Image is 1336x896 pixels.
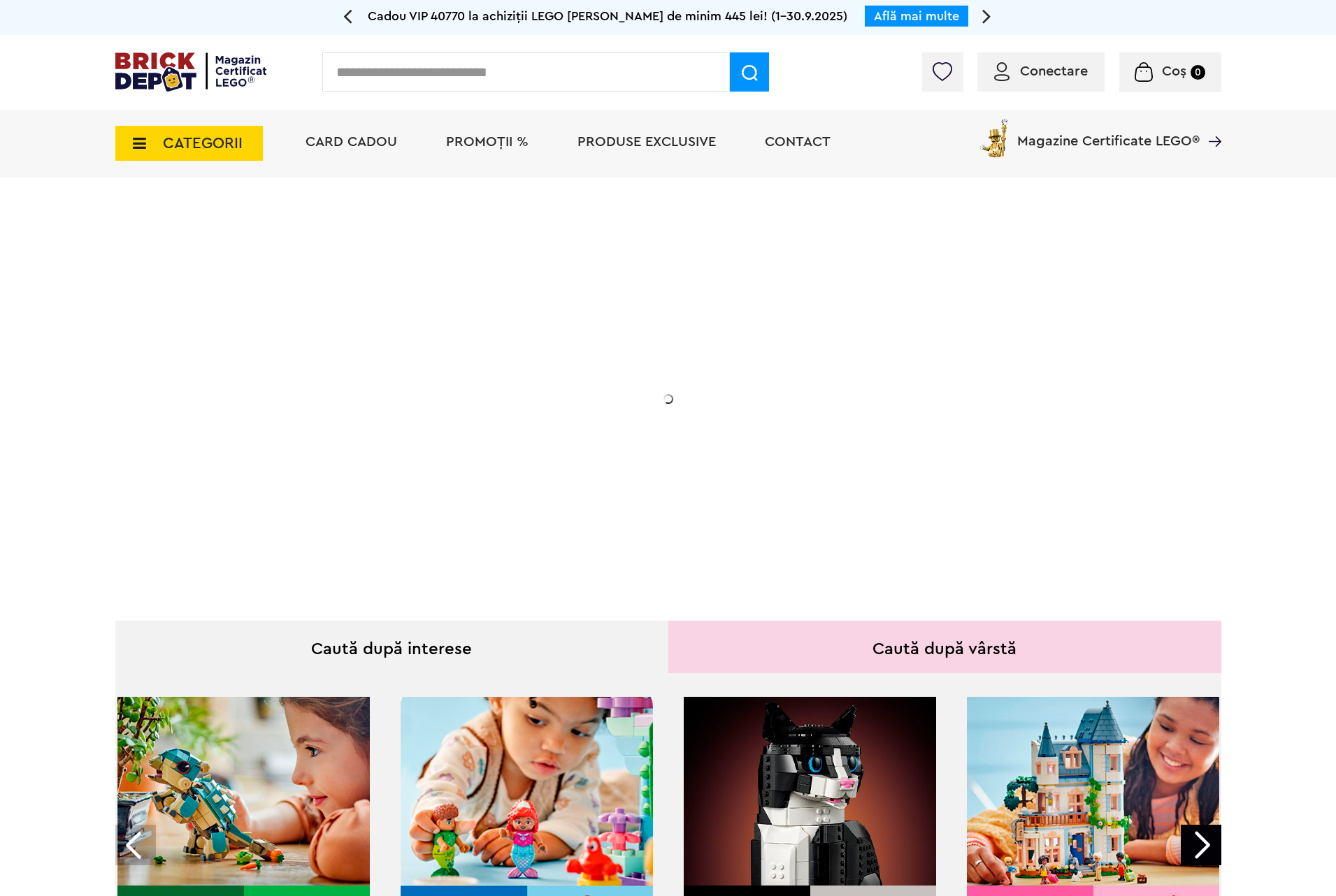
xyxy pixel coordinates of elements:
[1162,64,1186,78] span: Coș
[1020,64,1088,78] span: Conectare
[215,471,494,489] div: Explorează
[874,10,959,22] a: Află mai multe
[215,381,494,440] h2: La două seturi LEGO de adulți achiziționate din selecție! În perioada 12 - [DATE]!
[163,136,243,151] span: CATEGORII
[115,621,668,673] div: Caută după interese
[306,135,397,149] a: Card Cadou
[1200,116,1221,130] a: Magazine Certificate LEGO®
[577,135,716,149] a: Produse exclusive
[765,135,831,149] a: Contact
[994,64,1088,78] a: Conectare
[368,10,847,22] span: Cadou VIP 40770 la achiziții LEGO [PERSON_NAME] de minim 445 lei! (1-30.9.2025)
[446,135,529,149] a: PROMOȚII %
[668,621,1221,673] div: Caută după vârstă
[1191,65,1205,80] small: 0
[1017,116,1200,148] span: Magazine Certificate LEGO®
[215,317,494,367] h1: 20% Reducere!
